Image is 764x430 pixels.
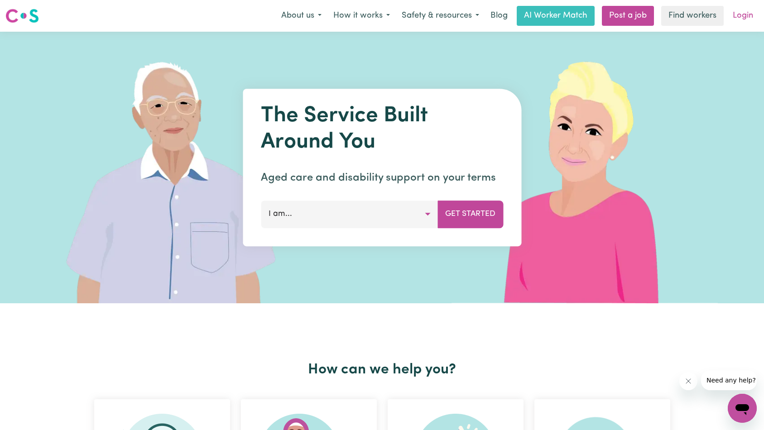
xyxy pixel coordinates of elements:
button: How it works [327,6,396,25]
button: About us [275,6,327,25]
a: Find workers [661,6,724,26]
button: Safety & resources [396,6,485,25]
iframe: Button to launch messaging window [728,394,757,423]
button: I am... [261,201,438,228]
h1: The Service Built Around You [261,103,503,155]
a: AI Worker Match [517,6,595,26]
a: Blog [485,6,513,26]
img: Careseekers logo [5,8,39,24]
a: Careseekers logo [5,5,39,26]
button: Get Started [437,201,503,228]
a: Login [727,6,759,26]
iframe: Message from company [701,370,757,390]
a: Post a job [602,6,654,26]
p: Aged care and disability support on your terms [261,170,503,186]
h2: How can we help you? [89,361,676,378]
iframe: Close message [679,372,697,390]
